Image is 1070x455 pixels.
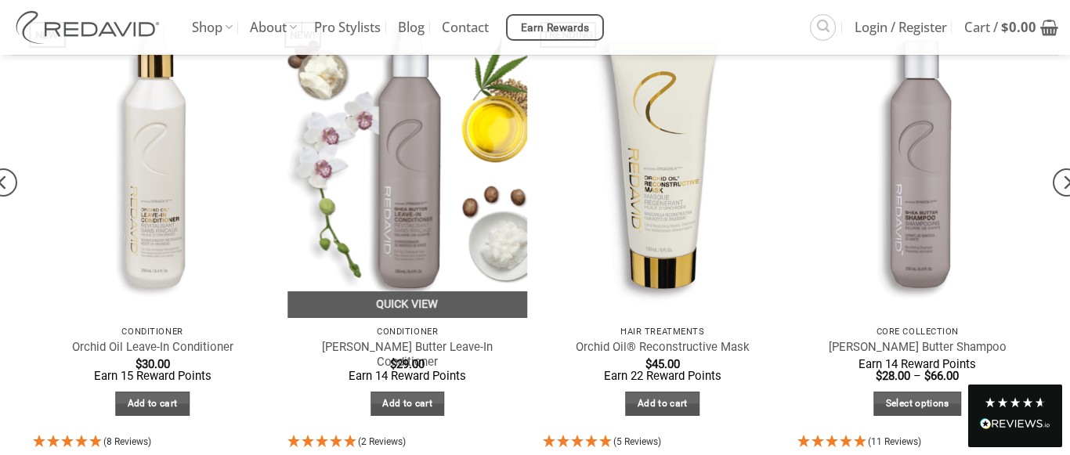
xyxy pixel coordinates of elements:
img: REDAVID Salon Products | United States [12,11,168,44]
span: $ [645,357,652,371]
a: Orchid Oil Leave-In Conditioner [72,340,233,355]
div: 4.8 Stars [984,396,1047,409]
div: 4.91 Stars - 11 Reviews [797,432,1037,453]
span: Earn 14 Reward Points [349,369,466,383]
a: Add to cart: “Orchid Oil® Reconstructive Mask” [625,392,699,416]
a: Quick View [287,291,527,319]
a: [PERSON_NAME] Butter Shampoo [829,340,1007,355]
p: Conditioner [295,327,519,337]
a: Select options for “Shea Butter Shampoo” [873,392,961,416]
div: Read All Reviews [968,385,1062,447]
span: (2 Reviews) [358,436,406,447]
bdi: 28.00 [876,369,910,383]
a: Add to cart: “Shea Butter Leave-In Conditioner” [371,392,445,416]
a: Earn Rewards [506,14,604,41]
div: 5 Stars - 8 Reviews [33,432,273,453]
a: Orchid Oil® Reconstructive Mask [576,340,750,355]
img: REVIEWS.io [980,418,1050,429]
span: $ [924,369,931,383]
span: $ [1001,18,1009,36]
span: $ [876,369,882,383]
bdi: 0.00 [1001,18,1036,36]
span: $ [136,357,142,371]
a: Search [810,14,836,40]
span: Earn 15 Reward Points [94,369,211,383]
p: Conditioner [41,327,265,337]
div: 5 Stars - 5 Reviews [543,432,783,453]
span: $ [390,357,396,371]
a: Add to cart: “Orchid Oil Leave-In Conditioner” [115,392,190,416]
span: Cart / [964,8,1036,47]
p: Core Collection [805,327,1029,337]
a: [PERSON_NAME] Butter Leave-In Conditioner [295,340,519,370]
div: Read All Reviews [980,415,1050,435]
span: Login / Register [855,8,947,47]
span: (8 Reviews) [103,436,151,447]
div: 5 Stars - 2 Reviews [287,432,527,453]
p: Hair Treatments [551,327,775,337]
span: (5 Reviews) [613,436,661,447]
span: (11 Reviews) [868,436,921,447]
span: Earn 14 Reward Points [859,357,976,371]
bdi: 29.00 [390,357,425,371]
span: – [913,369,921,383]
bdi: 30.00 [136,357,170,371]
span: Earn 22 Reward Points [604,369,721,383]
bdi: 45.00 [645,357,680,371]
span: Earn Rewards [521,20,590,37]
bdi: 66.00 [924,369,959,383]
